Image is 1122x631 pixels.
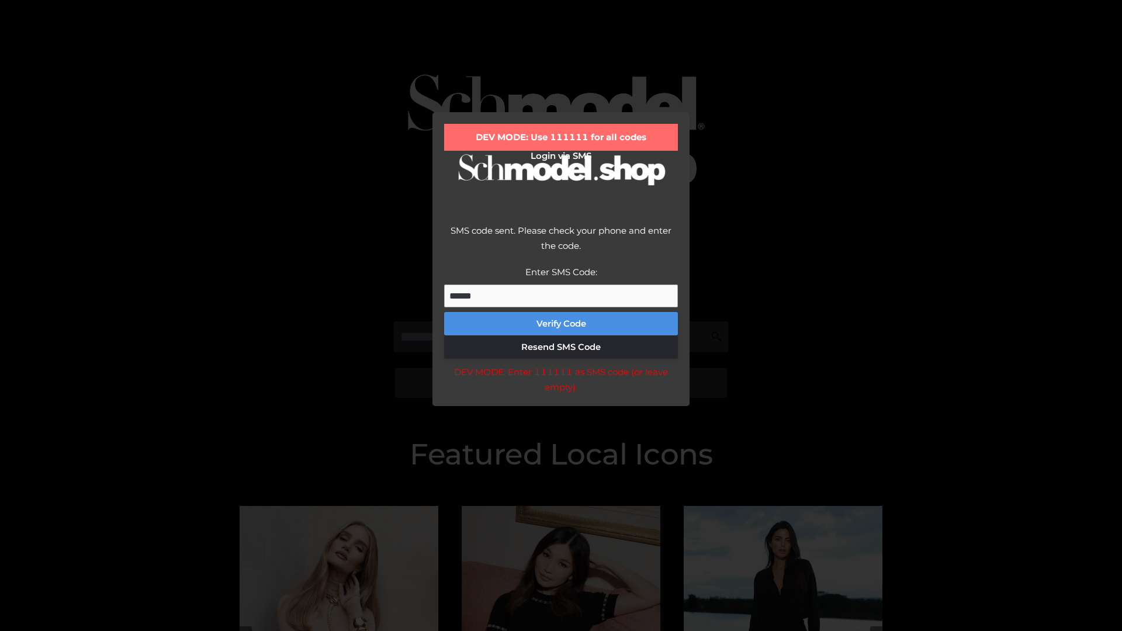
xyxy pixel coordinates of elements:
[444,151,678,161] h2: Login via SMS
[444,223,678,265] div: SMS code sent. Please check your phone and enter the code.
[444,365,678,394] div: DEV MODE: Enter 111111 as SMS code (or leave empty).
[525,266,597,278] label: Enter SMS Code:
[444,124,678,151] div: DEV MODE: Use 111111 for all codes
[444,335,678,359] button: Resend SMS Code
[444,312,678,335] button: Verify Code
